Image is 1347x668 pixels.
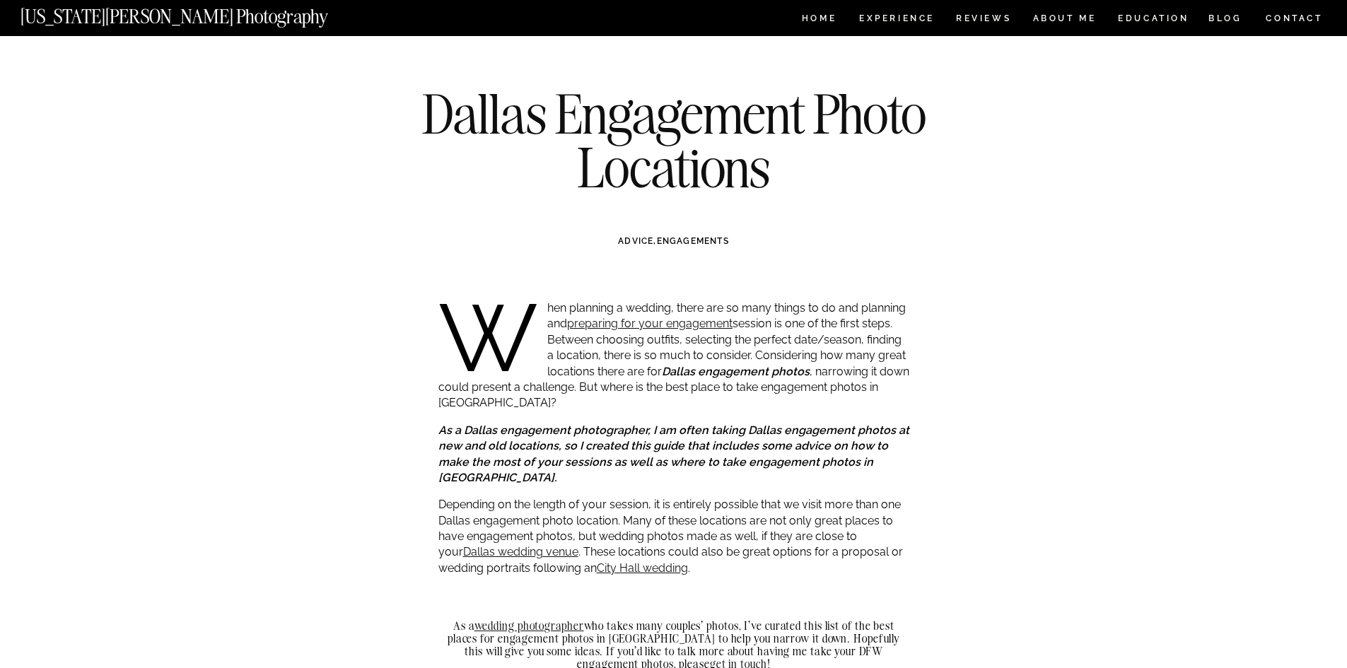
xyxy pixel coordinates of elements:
[567,317,733,330] a: preparing for your engagement
[859,14,933,26] a: Experience
[1265,11,1324,26] a: CONTACT
[474,619,584,633] a: wedding photographer
[1116,14,1191,26] a: EDUCATION
[468,235,880,247] h3: ,
[438,423,909,484] em: As a Dallas engagement photographer, I am often taking Dallas engagement photos at new and old lo...
[1032,14,1097,26] a: ABOUT ME
[662,365,810,378] strong: Dallas engagement photos
[618,236,653,246] a: ADVICE
[799,14,839,26] a: HOME
[417,87,931,194] h1: Dallas Engagement Photo Locations
[657,236,729,246] a: ENGAGEMENTS
[438,300,910,411] p: When planning a wedding, there are so many things to do and planning and session is one of the fi...
[463,545,578,558] a: Dallas wedding venue
[21,7,375,19] a: [US_STATE][PERSON_NAME] Photography
[597,561,688,575] a: City Hall wedding
[1208,14,1242,26] a: BLOG
[438,497,910,576] p: Depending on the length of your session, it is entirely possible that we visit more than one Dall...
[956,14,1009,26] a: REVIEWS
